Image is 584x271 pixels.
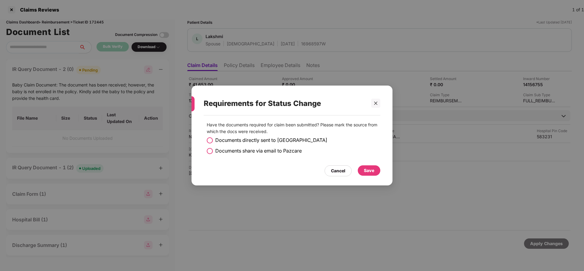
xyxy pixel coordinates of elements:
[331,167,345,174] div: Cancel
[364,167,374,174] div: Save
[215,147,302,155] span: Documents share via email to Pazcare
[374,101,378,105] span: close
[215,136,327,144] span: Documents directly sent to [GEOGRAPHIC_DATA]
[204,92,366,115] div: Requirements for Status Change
[207,121,377,135] p: Have the documents required for claim been submitted? Please mark the source from which the docs ...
